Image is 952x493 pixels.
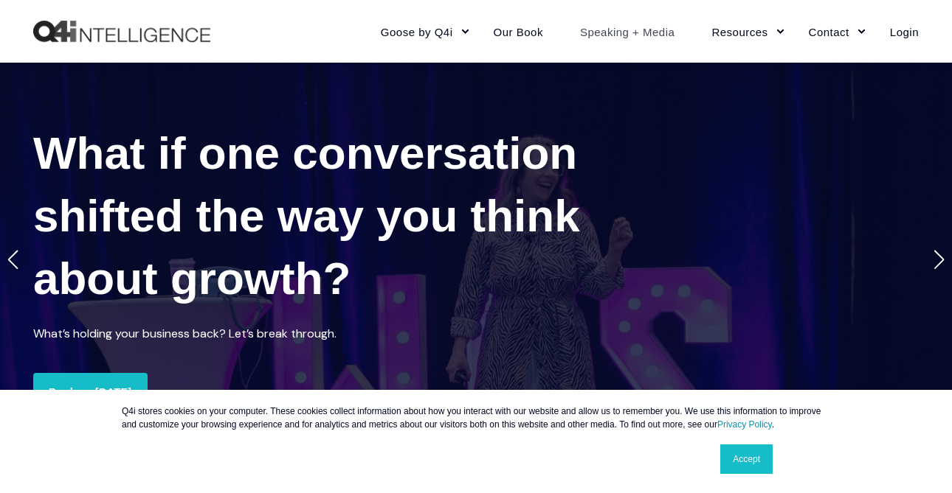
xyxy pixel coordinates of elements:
[33,373,148,411] a: Book us [DATE]
[933,250,945,269] div: Next slide
[33,324,402,343] p: What’s holding your business back? Let’s break through.
[720,444,773,474] a: Accept
[33,21,210,43] a: Back to Home
[33,122,624,310] h1: What if one conversation shifted the way you think about growth?
[717,419,772,430] a: Privacy Policy
[33,21,210,43] img: Q4intelligence, LLC logo
[878,422,952,493] iframe: Chat Widget
[7,250,19,269] div: Previous slide
[122,405,830,431] p: Q4i stores cookies on your computer. These cookies collect information about how you interact wit...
